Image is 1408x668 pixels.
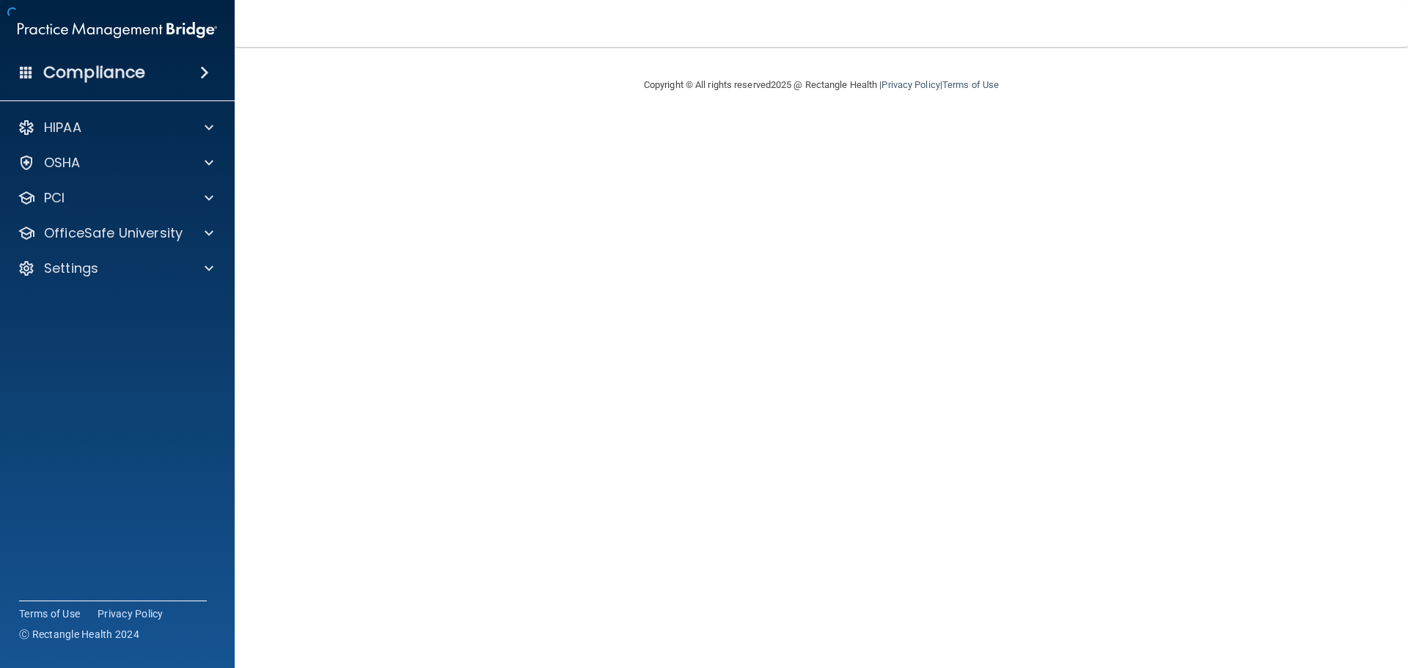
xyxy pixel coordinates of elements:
[44,224,183,242] p: OfficeSafe University
[18,119,213,136] a: HIPAA
[44,189,65,207] p: PCI
[18,189,213,207] a: PCI
[43,62,145,83] h4: Compliance
[942,79,999,90] a: Terms of Use
[18,154,213,172] a: OSHA
[98,606,164,621] a: Privacy Policy
[44,260,98,277] p: Settings
[44,119,81,136] p: HIPAA
[554,62,1089,109] div: Copyright © All rights reserved 2025 @ Rectangle Health | |
[19,627,139,642] span: Ⓒ Rectangle Health 2024
[44,154,81,172] p: OSHA
[18,260,213,277] a: Settings
[18,15,217,45] img: PMB logo
[19,606,80,621] a: Terms of Use
[18,224,213,242] a: OfficeSafe University
[881,79,939,90] a: Privacy Policy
